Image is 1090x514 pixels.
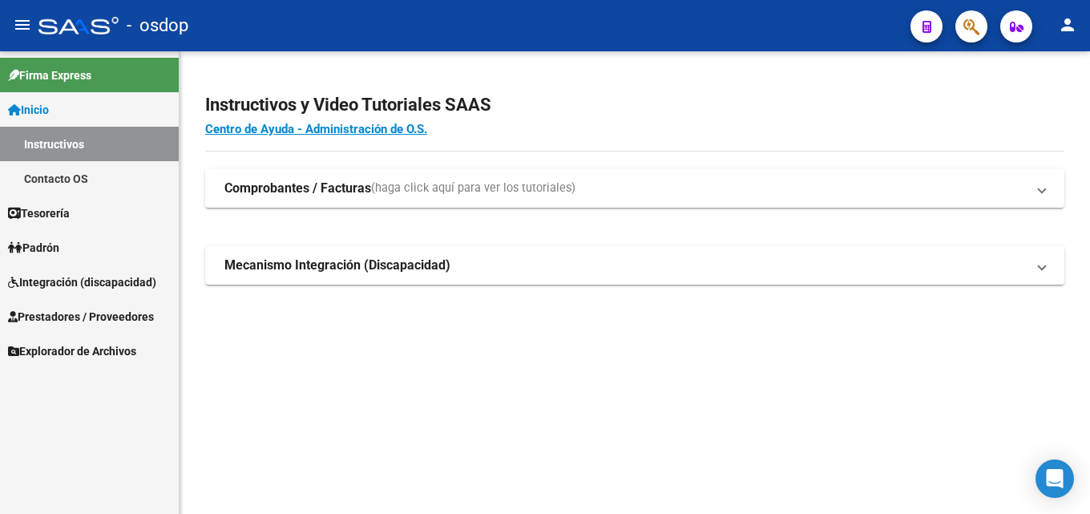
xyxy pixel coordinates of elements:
[371,180,575,197] span: (haga click aquí para ver los tutoriales)
[8,273,156,291] span: Integración (discapacidad)
[205,169,1064,208] mat-expansion-panel-header: Comprobantes / Facturas(haga click aquí para ver los tutoriales)
[1035,459,1074,498] div: Open Intercom Messenger
[8,67,91,84] span: Firma Express
[205,246,1064,285] mat-expansion-panel-header: Mecanismo Integración (Discapacidad)
[13,15,32,34] mat-icon: menu
[224,257,450,274] strong: Mecanismo Integración (Discapacidad)
[8,342,136,360] span: Explorador de Archivos
[8,308,154,326] span: Prestadores / Proveedores
[205,90,1064,120] h2: Instructivos y Video Tutoriales SAAS
[1058,15,1077,34] mat-icon: person
[8,101,49,119] span: Inicio
[224,180,371,197] strong: Comprobantes / Facturas
[8,239,59,257] span: Padrón
[205,122,427,136] a: Centro de Ayuda - Administración de O.S.
[127,8,188,43] span: - osdop
[8,204,70,222] span: Tesorería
